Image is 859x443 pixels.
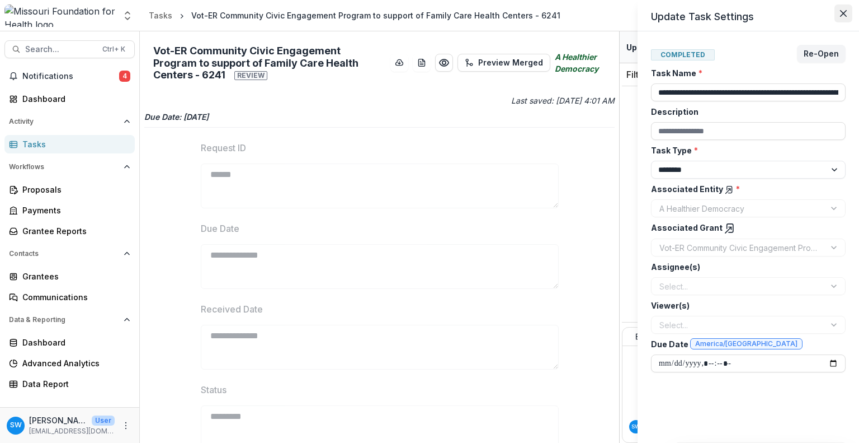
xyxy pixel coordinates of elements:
[797,45,846,63] button: Re-Open
[651,338,839,350] label: Due Date
[651,67,839,79] label: Task Name
[651,222,839,234] label: Associated Grant
[651,300,839,311] label: Viewer(s)
[695,340,797,348] span: America/[GEOGRAPHIC_DATA]
[651,49,715,60] span: Completed
[834,4,852,22] button: Close
[651,106,839,118] label: Description
[651,261,839,273] label: Assignee(s)
[651,183,839,195] label: Associated Entity
[651,144,839,156] label: Task Type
